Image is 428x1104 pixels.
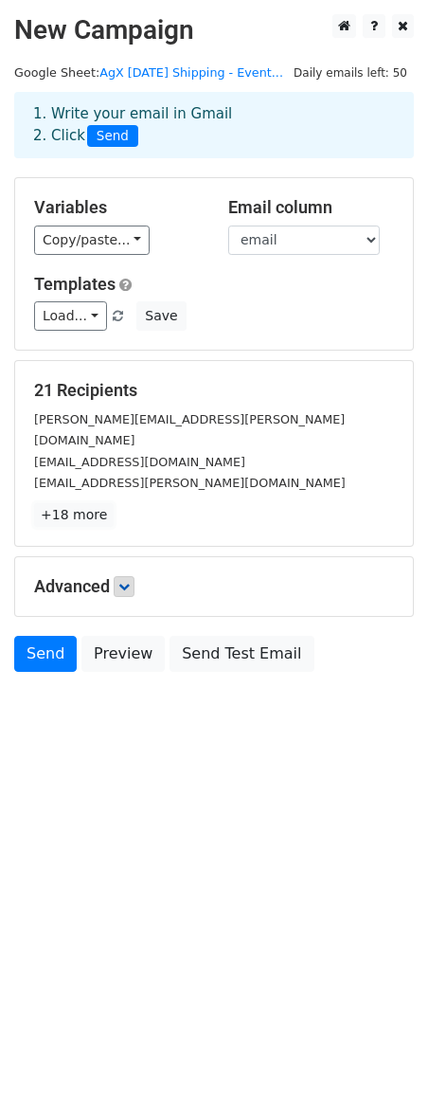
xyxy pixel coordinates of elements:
[34,455,245,469] small: [EMAIL_ADDRESS][DOMAIN_NAME]
[19,103,409,147] div: 1. Write your email in Gmail 2. Click
[228,197,394,218] h5: Email column
[34,503,114,527] a: +18 more
[34,301,107,331] a: Load...
[34,412,345,448] small: [PERSON_NAME][EMAIL_ADDRESS][PERSON_NAME][DOMAIN_NAME]
[34,576,394,597] h5: Advanced
[14,14,414,46] h2: New Campaign
[14,636,77,672] a: Send
[34,380,394,401] h5: 21 Recipients
[99,65,283,80] a: AgX [DATE] Shipping - Event...
[14,65,283,80] small: Google Sheet:
[287,63,414,83] span: Daily emails left: 50
[34,476,346,490] small: [EMAIL_ADDRESS][PERSON_NAME][DOMAIN_NAME]
[87,125,138,148] span: Send
[287,65,414,80] a: Daily emails left: 50
[136,301,186,331] button: Save
[81,636,165,672] a: Preview
[333,1013,428,1104] iframe: Chat Widget
[34,197,200,218] h5: Variables
[169,636,313,672] a: Send Test Email
[34,226,150,255] a: Copy/paste...
[34,274,116,294] a: Templates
